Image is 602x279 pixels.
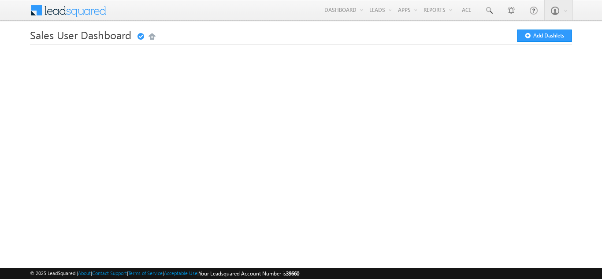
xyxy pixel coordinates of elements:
[30,269,299,278] span: © 2025 LeadSquared | | | | |
[92,270,127,276] a: Contact Support
[164,270,197,276] a: Acceptable Use
[30,28,131,42] span: Sales User Dashboard
[199,270,299,277] span: Your Leadsquared Account Number is
[286,270,299,277] span: 39660
[517,30,572,42] button: Add Dashlets
[128,270,163,276] a: Terms of Service
[78,270,91,276] a: About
